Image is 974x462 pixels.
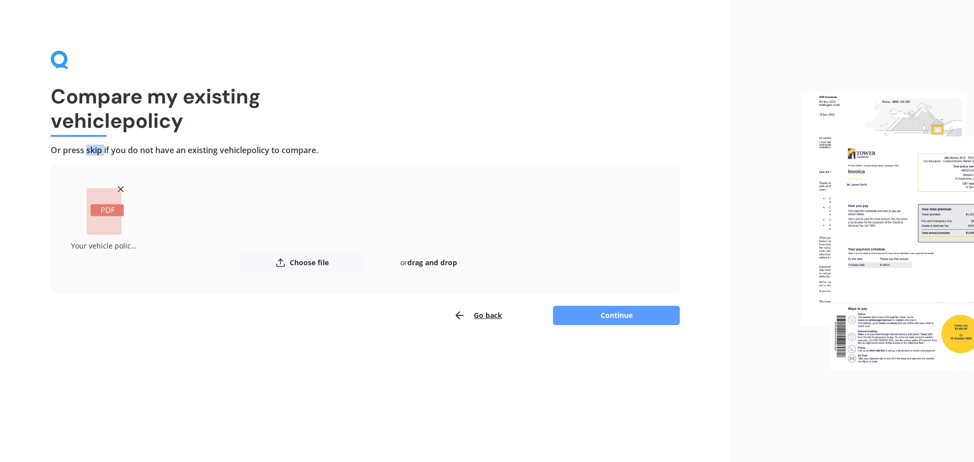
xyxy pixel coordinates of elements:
button: Go back [454,305,502,326]
button: Continue [553,306,680,325]
div: Your vehicle policy schedule AMV800062833.pdf [71,239,140,253]
b: drag and drop [407,258,457,267]
div: or [365,253,492,273]
h4: Or press skip if you do not have an existing vehicle policy to compare. [51,145,680,156]
h1: Compare my existing vehicle policy [51,84,680,133]
button: Choose file [238,253,365,273]
img: files.webp [801,92,974,371]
